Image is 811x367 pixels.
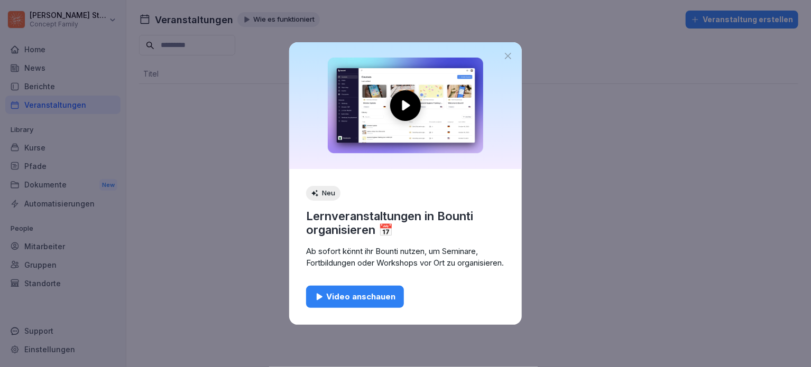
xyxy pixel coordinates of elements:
div: Neu [306,186,340,201]
button: Video anschauen [306,286,404,308]
img: Lernveranstaltungen in Bounti organisieren 📅 [302,42,509,169]
a: Video anschauen [306,286,505,308]
p: Lernveranstaltungen in Bounti organisieren 📅 [306,209,505,237]
p: Ab sofort könnt ihr Bounti nutzen, um Seminare, Fortbildungen oder Workshops vor Ort zu organisie... [306,246,505,269]
div: Video anschauen [315,291,395,303]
